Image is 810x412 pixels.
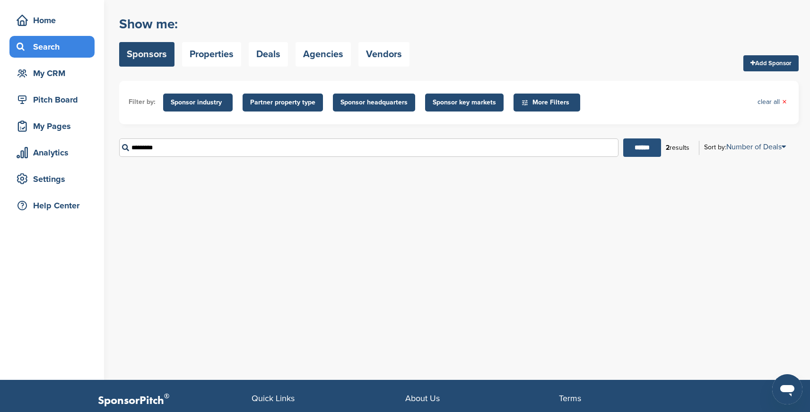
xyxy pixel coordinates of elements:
[9,89,95,111] a: Pitch Board
[9,195,95,216] a: Help Center
[559,393,581,403] span: Terms
[164,390,169,402] span: ®
[772,374,802,404] iframe: Button to launch messaging window
[14,144,95,161] div: Analytics
[171,97,225,108] span: Sponsor industry
[296,42,351,67] a: Agencies
[14,12,95,29] div: Home
[743,55,799,71] a: Add Sponsor
[9,36,95,58] a: Search
[666,144,670,152] b: 2
[433,97,496,108] span: Sponsor key markets
[129,97,156,107] li: Filter by:
[782,97,787,107] span: ×
[250,97,315,108] span: Partner property type
[405,393,440,403] span: About Us
[14,38,95,55] div: Search
[14,65,95,82] div: My CRM
[14,91,95,108] div: Pitch Board
[9,62,95,84] a: My CRM
[14,118,95,135] div: My Pages
[14,197,95,214] div: Help Center
[182,42,241,67] a: Properties
[119,16,409,33] h2: Show me:
[521,97,575,108] span: More Filters
[9,115,95,137] a: My Pages
[98,394,252,408] p: SponsorPitch
[661,140,694,156] div: results
[9,142,95,163] a: Analytics
[249,42,288,67] a: Deals
[9,9,95,31] a: Home
[14,171,95,188] div: Settings
[758,97,787,107] a: clear all×
[119,42,174,67] a: Sponsors
[340,97,408,108] span: Sponsor headquarters
[252,393,295,403] span: Quick Links
[726,142,786,152] a: Number of Deals
[358,42,409,67] a: Vendors
[9,168,95,190] a: Settings
[704,143,786,151] div: Sort by:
